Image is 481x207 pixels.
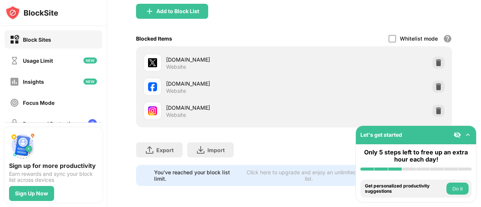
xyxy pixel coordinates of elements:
[10,98,19,107] img: focus-off.svg
[154,169,240,182] div: You’ve reached your block list limit.
[148,58,157,67] img: favicons
[166,88,186,94] div: Website
[15,190,48,196] div: Sign Up Now
[9,162,98,169] div: Sign up for more productivity
[23,79,44,85] div: Insights
[207,147,225,153] div: Import
[245,169,374,182] div: Click here to upgrade and enjoy an unlimited block list.
[23,57,53,64] div: Usage Limit
[83,57,97,63] img: new-icon.svg
[166,63,186,70] div: Website
[446,183,469,195] button: Do it
[166,104,294,112] div: [DOMAIN_NAME]
[88,119,97,128] img: lock-menu.svg
[148,106,157,115] img: favicons
[10,56,19,65] img: time-usage-off.svg
[83,79,97,85] img: new-icon.svg
[464,131,472,139] img: omni-setup-toggle.svg
[360,131,402,138] div: Let's get started
[166,112,186,118] div: Website
[360,149,472,163] div: Only 5 steps left to free up an extra hour each day!
[156,8,199,14] div: Add to Block List
[10,77,19,86] img: insights-off.svg
[10,119,19,128] img: password-protection-off.svg
[10,35,19,44] img: block-on.svg
[148,82,157,91] img: favicons
[166,56,294,63] div: [DOMAIN_NAME]
[136,35,172,42] div: Blocked Items
[23,36,51,43] div: Block Sites
[166,80,294,88] div: [DOMAIN_NAME]
[365,183,445,194] div: Get personalized productivity suggestions
[5,5,58,20] img: logo-blocksite.svg
[156,147,174,153] div: Export
[400,35,438,42] div: Whitelist mode
[9,171,98,183] div: Earn rewards and sync your block list across devices
[454,131,461,139] img: eye-not-visible.svg
[23,121,77,127] div: Password Protection
[23,100,54,106] div: Focus Mode
[9,132,36,159] img: push-signup.svg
